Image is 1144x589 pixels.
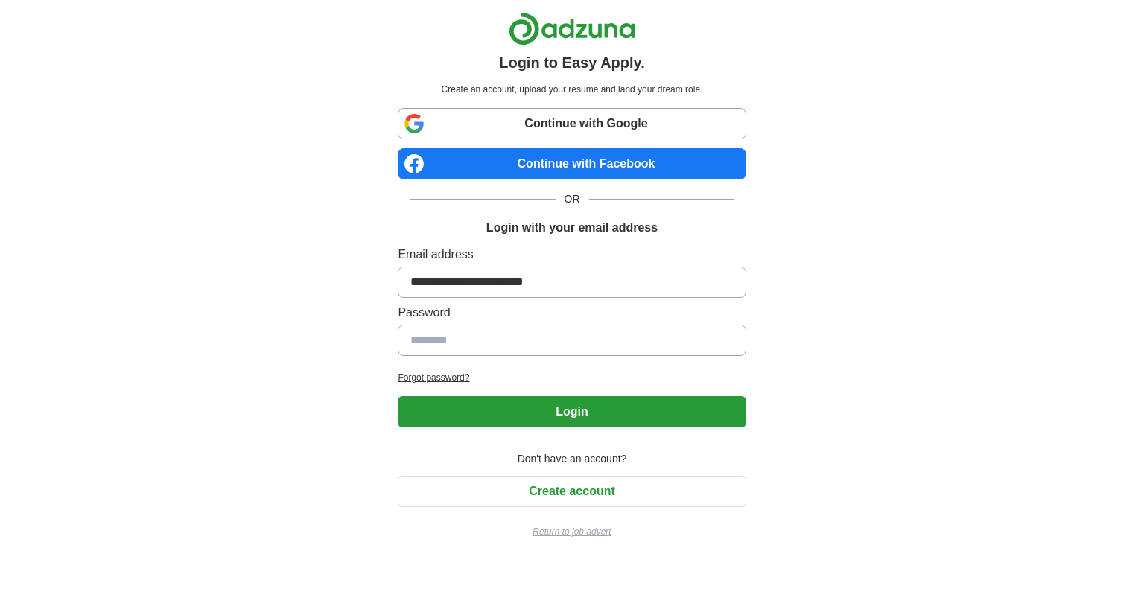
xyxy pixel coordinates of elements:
[398,485,746,497] a: Create account
[509,12,635,45] img: Adzuna logo
[398,371,746,384] a: Forgot password?
[556,191,589,207] span: OR
[398,304,746,322] label: Password
[499,51,645,74] h1: Login to Easy Apply.
[509,451,636,467] span: Don't have an account?
[486,219,658,237] h1: Login with your email address
[401,83,743,96] p: Create an account, upload your resume and land your dream role.
[398,108,746,139] a: Continue with Google
[398,476,746,507] button: Create account
[398,525,746,538] a: Return to job advert
[398,246,746,264] label: Email address
[398,396,746,427] button: Login
[398,148,746,179] a: Continue with Facebook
